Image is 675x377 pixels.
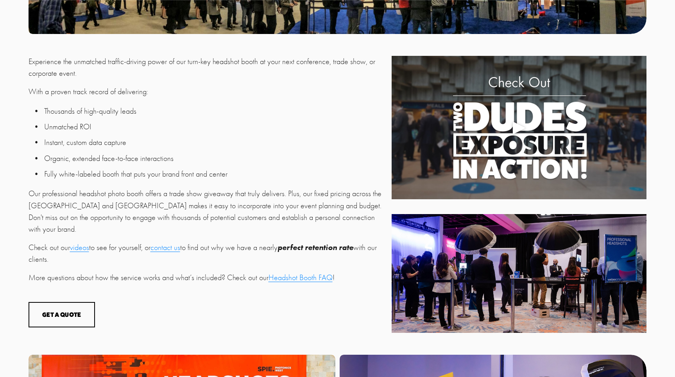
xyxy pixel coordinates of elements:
p: Check out our to see for yourself, or to find out why we have a nearly with our clients. [29,241,387,265]
p: With a proven track record of delivering: [29,86,387,98]
a: videos [70,243,89,252]
a: Headshot Booth FAQ [269,273,333,282]
p: Thousands of high-quality leads [44,105,387,117]
div: Play [510,118,528,137]
p: Fully white-labeled booth that puts your brand front and center [44,168,387,180]
p: More questions about how the service works and what’s included? Check out our ! [29,272,387,284]
p: Our professional headshot photo booth offers a trade show giveaway that truly delivers. Plus, our... [29,188,387,235]
p: Organic, extended face-to-face interactions [44,153,387,164]
p: Instant, custom data capture [44,137,387,148]
em: perfect retention rate [278,243,353,252]
a: contact us [150,243,180,252]
button: Get a Quote [29,302,95,327]
p: Experience the unmatched traffic-driving power of our turn-key headshot booth at your next confer... [29,56,387,79]
p: Unmatched ROI [44,121,387,133]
